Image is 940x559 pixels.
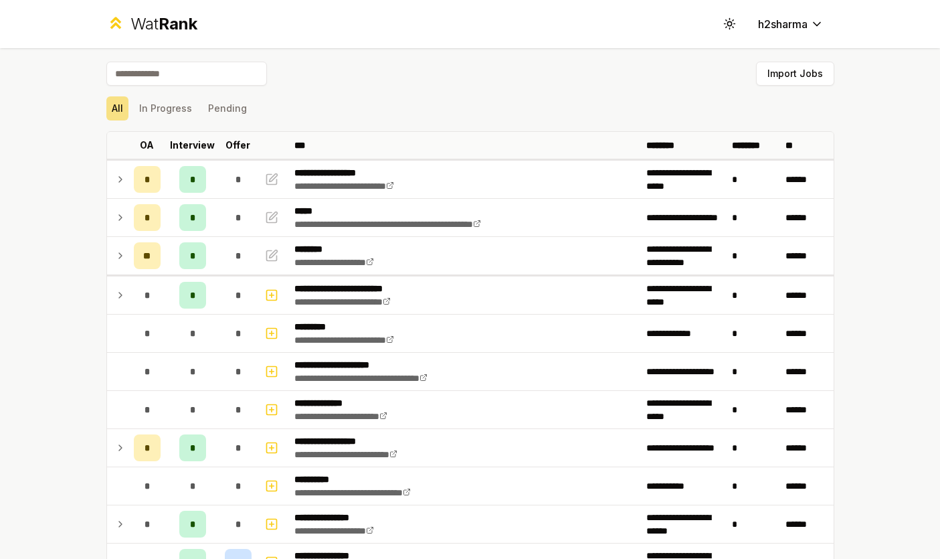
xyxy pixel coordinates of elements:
[747,12,834,36] button: h2sharma
[159,14,197,33] span: Rank
[106,96,128,121] button: All
[134,96,197,121] button: In Progress
[225,139,250,152] p: Offer
[756,62,834,86] button: Import Jobs
[170,139,215,152] p: Interview
[130,13,197,35] div: Wat
[758,16,808,32] span: h2sharma
[203,96,252,121] button: Pending
[106,13,198,35] a: WatRank
[140,139,154,152] p: OA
